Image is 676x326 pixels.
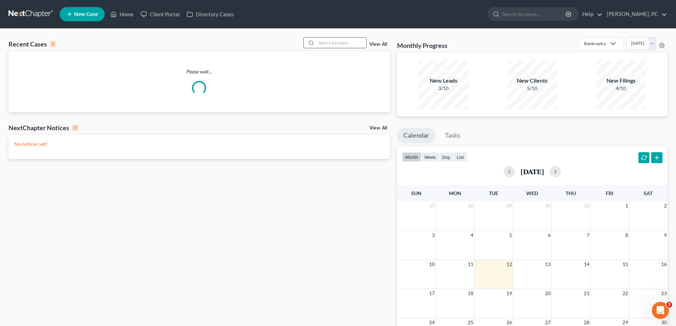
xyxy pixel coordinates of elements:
[50,41,56,47] div: 0
[419,77,468,85] div: New Leads
[467,289,474,298] span: 18
[454,152,467,162] button: list
[402,152,421,162] button: month
[9,68,390,75] p: Please wait...
[9,123,78,132] div: NextChapter Notices
[622,260,629,269] span: 15
[369,42,387,47] a: View All
[583,289,590,298] span: 21
[502,7,567,21] input: Search by name...
[526,190,538,196] span: Wed
[586,231,590,239] span: 7
[397,41,447,50] h3: Monthly Progress
[603,8,667,21] a: [PERSON_NAME], PC
[507,77,557,85] div: New Clients
[666,302,672,308] span: 3
[428,289,435,298] span: 17
[439,152,454,162] button: day
[369,126,387,131] a: View All
[584,40,606,46] div: Bankruptcy
[421,152,439,162] button: week
[596,85,646,92] div: 4/10
[544,201,551,210] span: 30
[467,201,474,210] span: 28
[431,231,435,239] span: 3
[74,12,98,17] span: New Case
[579,8,603,21] a: Help
[544,260,551,269] span: 13
[596,77,646,85] div: New Filings
[625,201,629,210] span: 1
[489,190,498,196] span: Tue
[652,302,669,319] iframe: Intercom live chat
[506,201,513,210] span: 29
[411,190,422,196] span: Sun
[428,260,435,269] span: 10
[606,190,613,196] span: Fri
[467,260,474,269] span: 11
[470,231,474,239] span: 4
[9,40,56,48] div: Recent Cases
[397,128,435,143] a: Calendar
[137,8,183,21] a: Client Portal
[644,190,653,196] span: Sat
[544,289,551,298] span: 20
[183,8,237,21] a: Directory Cases
[660,260,667,269] span: 16
[547,231,551,239] span: 6
[660,289,667,298] span: 23
[107,8,137,21] a: Home
[72,125,78,131] div: 0
[583,260,590,269] span: 14
[317,38,366,48] input: Search by name...
[507,85,557,92] div: 5/10
[506,289,513,298] span: 19
[583,201,590,210] span: 31
[663,201,667,210] span: 2
[625,231,629,239] span: 8
[566,190,576,196] span: Thu
[622,289,629,298] span: 22
[521,168,544,175] h2: [DATE]
[419,85,468,92] div: 3/10
[14,140,384,148] p: No notices yet!
[663,231,667,239] span: 9
[506,260,513,269] span: 12
[449,190,461,196] span: Mon
[428,201,435,210] span: 27
[439,128,467,143] a: Tasks
[509,231,513,239] span: 5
